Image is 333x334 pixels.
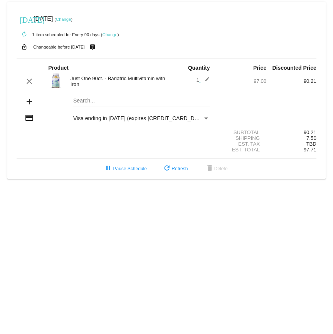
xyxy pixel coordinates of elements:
img: JUST_ONE_90_CLEAR_SHADOW.webp [48,73,64,88]
div: 90.21 [266,78,316,84]
span: 1 [196,77,210,83]
a: Change [103,32,118,37]
mat-select: Payment Method [73,115,210,121]
strong: Quantity [188,65,210,71]
mat-icon: add [25,97,34,106]
mat-icon: edit [200,77,210,86]
mat-icon: clear [25,77,34,86]
small: ( ) [54,17,72,22]
mat-icon: lock_open [20,42,29,52]
mat-icon: [DATE] [20,15,29,24]
div: Just One 90ct. - Bariatric Multivitamin with Iron [67,76,166,87]
span: Delete [205,166,228,171]
span: Visa ending in [DATE] (expires [CREDIT_CARD_DATA]) [73,115,207,121]
mat-icon: credit_card [25,113,34,123]
strong: Product [48,65,69,71]
div: Subtotal [217,129,267,135]
span: Refresh [162,166,188,171]
div: 90.21 [266,129,316,135]
div: Est. Total [217,147,267,153]
button: Pause Schedule [98,162,153,176]
div: Shipping [217,135,267,141]
mat-icon: autorenew [20,30,29,39]
strong: Price [253,65,266,71]
button: Refresh [156,162,194,176]
strong: Discounted Price [272,65,316,71]
small: Changeable before [DATE] [33,45,85,49]
mat-icon: delete [205,164,214,173]
mat-icon: refresh [162,164,172,173]
button: Delete [199,162,234,176]
small: 1 item scheduled for Every 90 days [17,32,99,37]
input: Search... [73,98,210,104]
div: Est. Tax [217,141,267,147]
mat-icon: live_help [88,42,97,52]
a: Change [56,17,71,22]
small: ( ) [101,32,119,37]
mat-icon: pause [104,164,113,173]
span: 97.71 [304,147,316,153]
span: 7.50 [306,135,316,141]
span: Pause Schedule [104,166,146,171]
div: 97.00 [217,78,267,84]
span: TBD [306,141,316,147]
